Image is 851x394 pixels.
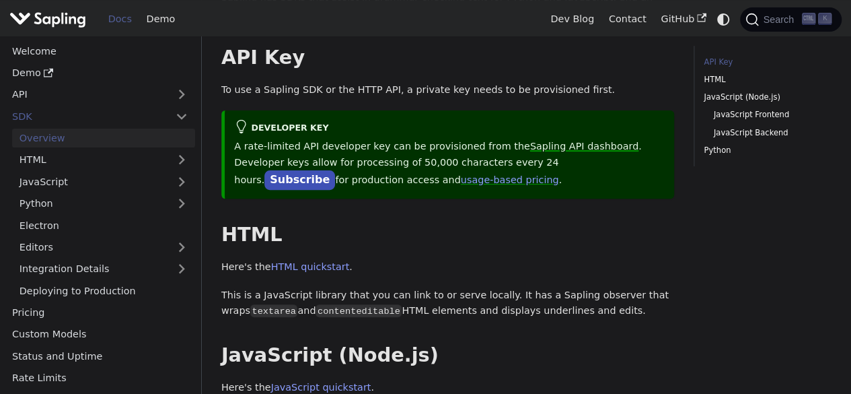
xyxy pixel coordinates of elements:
a: HTML [12,150,195,170]
a: Demo [5,63,195,83]
a: Contact [601,9,654,30]
a: HTML [704,73,827,86]
a: JavaScript Frontend [714,108,822,121]
a: GitHub [653,9,713,30]
p: This is a JavaScript library that you can link to or serve locally. It has a Sapling observer tha... [221,288,674,320]
p: To use a Sapling SDK or the HTTP API, a private key needs to be provisioned first. [221,82,674,98]
img: Sapling.ai [9,9,86,29]
h2: HTML [221,223,674,247]
h2: API Key [221,46,674,70]
a: Docs [101,9,139,30]
a: Electron [12,216,195,235]
a: Welcome [5,41,195,61]
a: Integration Details [12,259,195,279]
a: Overview [12,129,195,148]
a: JavaScript Backend [714,127,822,139]
a: usage-based pricing [461,174,559,185]
button: Expand sidebar category 'API' [168,85,195,104]
a: Python [704,144,827,157]
code: textarea [250,304,297,318]
a: Status and Uptime [5,346,195,366]
a: JavaScript quickstart [271,382,371,393]
span: Search [759,14,802,25]
div: Developer Key [234,120,665,136]
a: Demo [139,9,182,30]
a: JavaScript [12,172,195,191]
button: Switch between dark and light mode (currently system mode) [714,9,733,29]
p: A rate-limited API developer key can be provisioned from the . Developer keys allow for processin... [234,139,665,189]
button: Expand sidebar category 'Editors' [168,238,195,257]
a: Deploying to Production [12,281,195,300]
code: contenteditable [316,304,402,318]
a: Pricing [5,303,195,323]
p: Here's the . [221,259,674,275]
a: API Key [704,56,827,69]
a: Custom Models [5,325,195,344]
a: Sapling.ai [9,9,91,29]
a: Subscribe [264,170,335,190]
a: Editors [12,238,168,257]
a: API [5,85,168,104]
a: HTML quickstart [271,261,350,272]
button: Collapse sidebar category 'SDK' [168,106,195,126]
a: Dev Blog [543,9,601,30]
h2: JavaScript (Node.js) [221,343,674,368]
a: Rate Limits [5,368,195,388]
a: SDK [5,106,168,126]
a: JavaScript (Node.js) [704,91,827,104]
button: Search (Ctrl+K) [740,7,841,32]
a: Python [12,194,195,214]
kbd: K [818,13,831,25]
a: Sapling API dashboard [530,141,638,152]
